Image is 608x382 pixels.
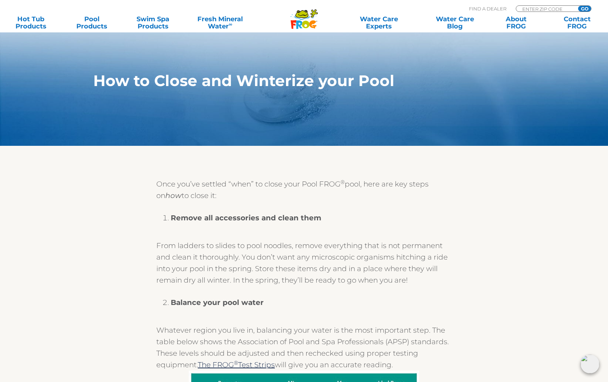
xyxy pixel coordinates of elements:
[469,5,506,12] p: Find A Dealer
[156,178,452,201] p: Once you’ve settled “when” to close your Pool FROG pool, here are key steps on to close it:
[522,6,570,12] input: Zip Code Form
[7,15,55,30] a: Hot TubProducts
[553,15,601,30] a: ContactFROG
[340,179,345,185] sup: ®
[171,214,321,222] strong: Remove all accessories and clean them
[340,15,417,30] a: Water CareExperts
[191,15,250,30] a: Fresh MineralWater∞
[68,15,116,30] a: PoolProducts
[129,15,177,30] a: Swim SpaProducts
[229,21,232,27] sup: ∞
[492,15,540,30] a: AboutFROG
[234,359,238,366] sup: ®
[431,15,479,30] a: Water CareBlog
[156,240,452,286] p: From ladders to slides to pool noodles, remove everything that is not permanent and clean it thor...
[156,324,452,370] p: Whatever region you live in, balancing your water is the most important step. The table below sho...
[581,355,599,373] img: openIcon
[578,6,591,12] input: GO
[198,360,275,369] a: The FROG®Test Strips
[165,191,182,200] em: how
[93,72,481,89] h1: How to Close and Winterize your Pool
[171,298,264,307] strong: Balance your pool water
